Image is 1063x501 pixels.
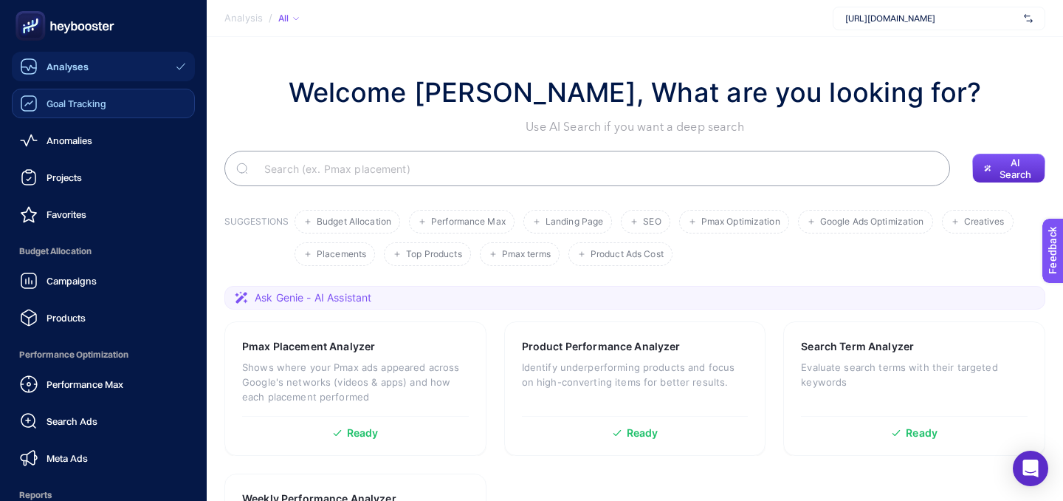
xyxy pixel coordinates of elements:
span: Anomalies [47,134,92,146]
span: SEO [643,217,661,228]
a: Goal Tracking [12,89,195,118]
div: Open Intercom Messenger [1013,451,1048,486]
a: Campaigns [12,266,195,296]
h3: Pmax Placement Analyzer [242,339,375,354]
span: Budget Allocation [12,236,195,266]
span: Pmax terms [502,249,551,260]
span: Performance Max [431,217,506,228]
span: Favorites [47,208,86,220]
span: Performance Optimization [12,340,195,369]
span: Analyses [47,61,89,72]
h3: Product Performance Analyzer [522,339,681,354]
span: [URL][DOMAIN_NAME] [845,13,1018,24]
p: Evaluate search terms with their targeted keywords [801,360,1028,389]
input: Search [252,148,938,189]
p: Shows where your Pmax ads appeared across Google's networks (videos & apps) and how each placemen... [242,360,469,404]
span: Meta Ads [47,452,88,464]
a: Analyses [12,52,195,81]
a: Product Performance AnalyzerIdentify underperforming products and focus on high-converting items ... [504,321,766,456]
span: Products [47,312,86,324]
a: Pmax Placement AnalyzerShows where your Pmax ads appeared across Google's networks (videos & apps... [224,321,486,456]
span: Landing Page [546,217,603,228]
div: All [278,13,299,24]
a: Meta Ads [12,443,195,473]
span: Campaigns [47,275,97,287]
span: Search Ads [47,415,97,427]
span: Creatives [964,217,1005,228]
span: Pmax Optimization [701,217,780,228]
a: Favorites [12,200,195,229]
span: Google Ads Optimization [820,217,924,228]
h3: SUGGESTIONS [224,216,289,266]
span: Ask Genie - AI Assistant [255,290,371,305]
span: / [269,12,272,24]
span: AI Search [997,157,1033,180]
span: Projects [47,171,82,183]
span: Feedback [9,4,56,16]
span: Budget Allocation [317,217,391,228]
p: Use AI Search if you want a deep search [289,118,982,136]
h3: Search Term Analyzer [801,339,914,354]
span: Ready [906,428,938,438]
h1: Welcome [PERSON_NAME], What are you looking for? [289,72,982,112]
p: Identify underperforming products and focus on high-converting items for better results. [522,360,749,389]
span: Ready [347,428,379,438]
span: Performance Max [47,378,123,390]
a: Products [12,303,195,333]
a: Search Term AnalyzerEvaluate search terms with their targeted keywordsReady [783,321,1045,456]
a: Projects [12,163,195,192]
a: Search Ads [12,406,195,436]
span: Goal Tracking [47,98,106,109]
button: AI Search [972,154,1045,183]
span: Ready [627,428,658,438]
span: Placements [317,249,366,260]
span: Top Products [406,249,461,260]
img: svg%3e [1024,11,1033,26]
a: Performance Max [12,369,195,399]
a: Anomalies [12,126,195,155]
span: Analysis [224,13,263,24]
span: Product Ads Cost [591,249,664,260]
